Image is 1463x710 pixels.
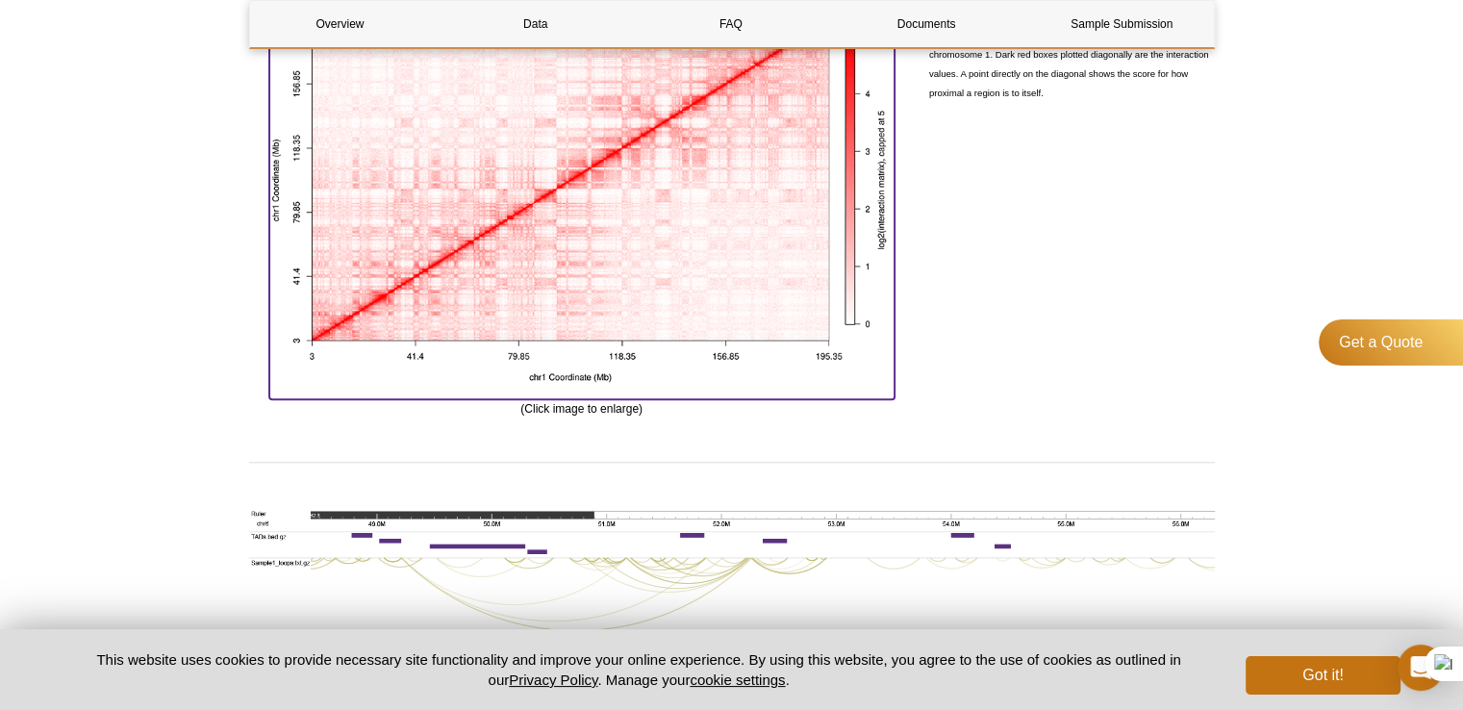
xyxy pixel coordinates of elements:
[1031,1,1212,47] a: Sample Submission
[1398,645,1444,691] div: Open Intercom Messenger
[1319,319,1463,366] a: Get a Quote
[445,1,626,47] a: Data
[249,506,1215,678] div: (Click image to enlarge)
[509,672,597,688] a: Privacy Policy
[250,1,431,47] a: Overview
[836,1,1017,47] a: Documents
[929,26,1215,103] p: Hi-C contact maps of mouse uterine tissue reveal interactions among chromosome 1. Dark red boxes ...
[63,649,1215,690] p: This website uses cookies to provide necessary site functionality and improve your online experie...
[690,672,785,688] button: cookie settings
[249,506,1215,653] img: Hi-C enables identification of complex chromatin interactions like chromatin looping and Topologi...
[641,1,821,47] a: FAQ
[1246,656,1400,695] button: Got it!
